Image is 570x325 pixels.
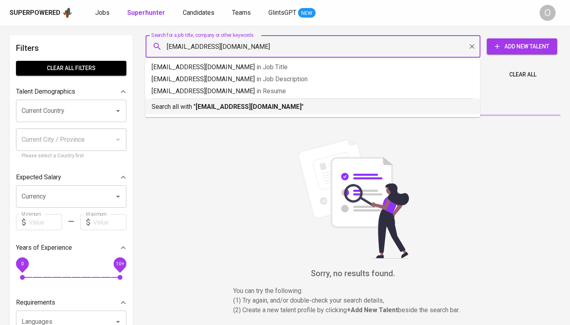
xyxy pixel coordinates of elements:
[256,63,288,71] span: in Job Title
[152,102,474,112] p: Search all with " "
[16,173,61,182] p: Expected Salary
[509,70,536,80] span: Clear All
[16,298,55,307] p: Requirements
[16,61,126,76] button: Clear All filters
[112,191,124,202] button: Open
[16,169,126,185] div: Expected Salary
[21,261,24,267] span: 0
[116,261,124,267] span: 10+
[16,243,72,253] p: Years of Experience
[152,62,474,72] p: [EMAIL_ADDRESS][DOMAIN_NAME]
[256,87,286,95] span: in Resume
[16,87,75,96] p: Talent Demographics
[95,9,110,16] span: Jobs
[112,105,124,116] button: Open
[506,67,540,82] button: Clear All
[233,305,473,315] p: (2) Create a new talent profile by clicking beside the search bar.
[540,5,556,21] div: O
[29,214,62,230] input: Value
[196,103,302,110] b: [EMAIL_ADDRESS][DOMAIN_NAME]
[146,267,560,280] h6: Sorry, no results found.
[233,286,473,296] p: You can try the following :
[232,8,252,18] a: Teams
[93,214,126,230] input: Value
[16,240,126,256] div: Years of Experience
[268,8,316,18] a: GlintsGPT NEW
[152,74,474,84] p: [EMAIL_ADDRESS][DOMAIN_NAME]
[183,8,216,18] a: Candidates
[95,8,111,18] a: Jobs
[293,138,413,259] img: file_searching.svg
[127,8,167,18] a: Superhunter
[347,306,398,314] b: + Add New Talent
[62,7,73,19] img: app logo
[493,42,551,52] span: Add New Talent
[16,84,126,100] div: Talent Demographics
[127,9,165,16] b: Superhunter
[298,9,316,17] span: NEW
[233,296,473,305] p: (1) Try again, and/or double-check your search details,
[152,86,474,96] p: [EMAIL_ADDRESS][DOMAIN_NAME]
[16,42,126,54] h6: Filters
[22,152,121,160] p: Please select a Country first
[466,41,478,52] button: Clear
[487,38,557,54] button: Add New Talent
[22,63,120,73] span: Clear All filters
[268,9,296,16] span: GlintsGPT
[232,9,251,16] span: Teams
[256,75,308,83] span: in Job Description
[183,9,214,16] span: Candidates
[16,295,126,311] div: Requirements
[10,7,73,19] a: Superpoweredapp logo
[10,8,60,18] div: Superpowered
